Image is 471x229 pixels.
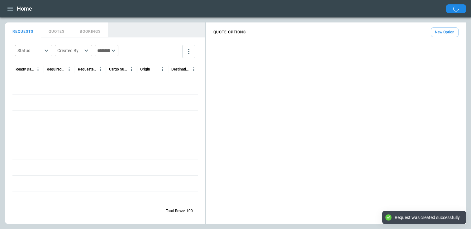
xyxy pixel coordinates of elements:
[182,45,195,58] button: more
[127,65,136,73] button: Cargo Summary column menu
[47,67,65,71] div: Required Date & Time (UTC-05:00)
[96,65,104,73] button: Requested Route column menu
[65,65,73,73] button: Required Date & Time (UTC-05:00) column menu
[57,47,82,54] div: Created By
[206,25,466,40] div: scrollable content
[41,22,72,37] button: QUOTES
[34,65,42,73] button: Ready Date & Time (UTC-05:00) column menu
[190,65,198,73] button: Destination column menu
[140,67,150,71] div: Origin
[16,67,34,71] div: Ready Date & Time (UTC-05:00)
[109,67,127,71] div: Cargo Summary
[17,5,32,12] h1: Home
[395,215,460,220] div: Request was created successfully
[431,27,459,37] button: New Option
[159,65,167,73] button: Origin column menu
[213,31,246,34] h4: QUOTE OPTIONS
[5,22,41,37] button: REQUESTS
[17,47,42,54] div: Status
[166,208,185,214] p: Total Rows:
[72,22,108,37] button: BOOKINGS
[186,208,193,214] p: 100
[171,67,190,71] div: Destination
[78,67,96,71] div: Requested Route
